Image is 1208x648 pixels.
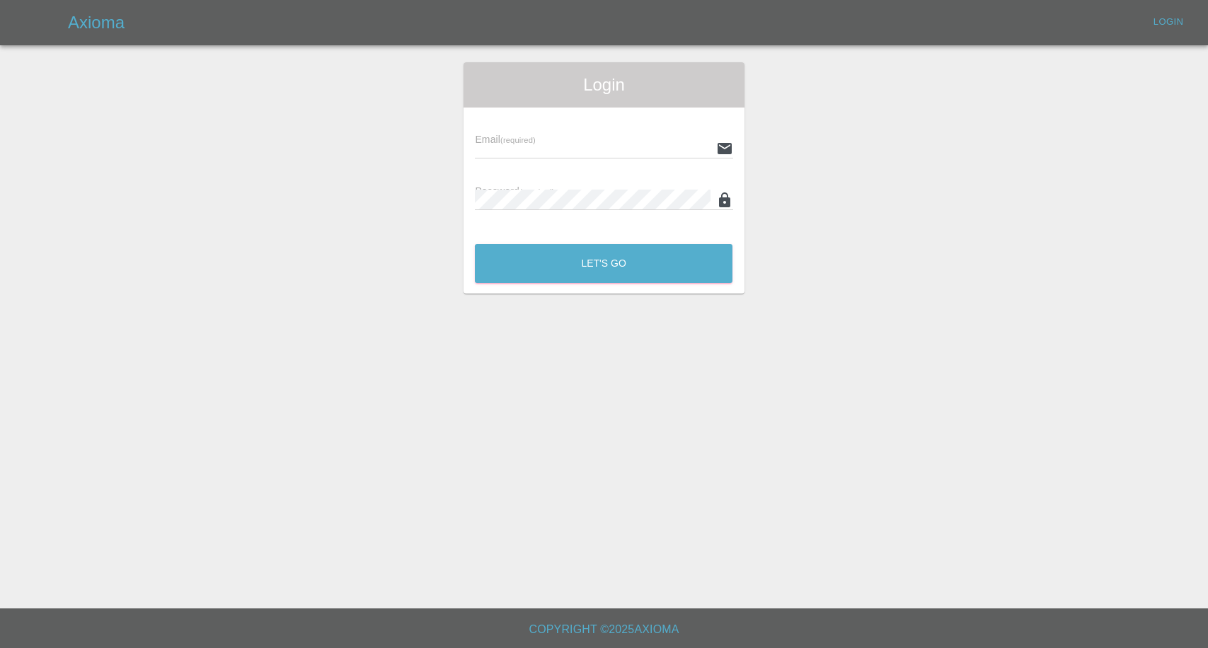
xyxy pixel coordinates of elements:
small: (required) [500,136,536,144]
h6: Copyright © 2025 Axioma [11,620,1197,640]
span: Login [475,74,732,96]
span: Password [475,185,554,197]
a: Login [1146,11,1191,33]
button: Let's Go [475,244,732,283]
small: (required) [519,187,555,196]
span: Email [475,134,535,145]
h5: Axioma [68,11,125,34]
